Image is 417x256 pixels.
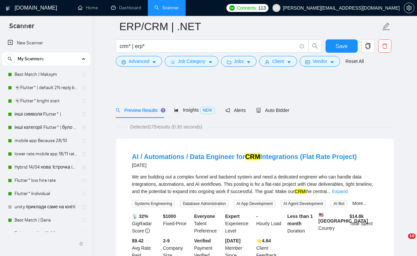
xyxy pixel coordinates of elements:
[237,4,257,12] span: Connects:
[15,174,78,187] a: Flutter* low hire rate
[82,231,87,236] span: holder
[348,213,379,234] div: Total Spent
[246,60,251,65] span: caret-down
[227,60,231,65] span: folder
[82,72,87,77] span: holder
[82,138,87,143] span: holder
[229,5,235,11] img: upwork-logo.png
[361,39,375,53] button: copy
[331,200,347,207] span: AI Bot
[330,60,334,65] span: caret-down
[132,173,378,195] div: We are building out a complex funnel and backend system and need a dedicated engineer who can han...
[174,108,179,112] span: area-chart
[194,214,215,219] b: Everyone
[15,227,78,240] a: Titles only .Net 16/06 no greetings
[18,52,44,66] span: My Scanners
[15,81,78,94] a: 👻Flutter* | default 2% reply before 09/06
[145,229,150,233] span: info-circle
[319,213,368,224] b: [GEOGRAPHIC_DATA]
[256,214,258,219] b: -
[163,214,176,219] b: $ 1000
[129,58,149,65] span: Advanced
[225,108,230,113] span: notification
[327,189,331,194] span: ...
[225,214,240,219] b: Expert
[15,187,78,200] a: Flutter* Individual
[174,107,214,113] span: Insights
[287,214,313,226] b: Less than 1 month
[131,213,162,234] div: GigRadar Score
[234,58,244,65] span: Jobs
[15,161,78,174] a: Hybrid 14/04 нова 1строчка (був вью 6,25%)
[5,54,15,64] button: search
[119,18,381,35] input: Scanner name...
[132,200,175,207] span: Systems Engineering
[79,240,86,247] span: double-left
[193,213,224,234] div: Talent Preference
[15,147,78,161] a: lower rate mobile app 18/11 rate range 80% (було 11%)
[305,60,310,65] span: idcard
[382,22,390,31] span: edit
[15,68,78,81] a: Best Match | Maksym
[82,85,87,90] span: holder
[82,191,87,196] span: holder
[208,60,213,65] span: caret-down
[178,58,205,65] span: Job Category
[126,123,207,130] span: Detected 175 results (0.30 seconds)
[82,178,87,183] span: holder
[404,5,414,11] span: setting
[300,56,340,67] button: idcardVendorcaret-down
[287,60,291,65] span: caret-down
[4,21,39,35] span: Scanner
[352,201,367,206] a: More...
[15,108,78,121] a: інші символи Flutter* |
[121,60,126,65] span: setting
[132,153,357,160] a: AI / Automations / Data Engineer forCRMIntegrations (Flat Rate Project)
[313,58,327,65] span: Vendor
[82,165,87,170] span: holder
[309,43,321,49] span: search
[5,57,15,61] span: search
[82,98,87,104] span: holder
[8,36,85,50] a: New Scanner
[295,189,305,194] mark: CRM
[224,213,255,234] div: Experience Level
[82,204,87,210] span: holder
[255,213,286,234] div: Hourly Load
[154,5,179,11] a: searchScanner
[404,3,414,13] button: setting
[82,151,87,157] span: holder
[317,213,348,234] div: Country
[225,238,240,243] b: [DATE]
[258,4,266,12] span: 113
[170,60,175,65] span: bars
[165,56,218,67] button: barsJob Categorycaret-down
[274,6,279,10] span: user
[308,39,322,53] button: search
[335,42,347,50] span: Save
[265,60,269,65] span: user
[152,60,156,65] span: caret-down
[349,214,364,219] b: $ 14.8k
[2,36,90,50] li: New Scanner
[272,58,284,65] span: Client
[132,161,357,169] div: [DATE]
[82,218,87,223] span: holder
[256,108,289,113] span: Auto Bidder
[286,213,317,234] div: Duration
[132,238,144,243] b: $9.42
[379,43,391,49] span: delete
[78,5,98,11] a: homeHome
[332,189,348,194] a: Expand
[319,213,324,217] img: 🇺🇸
[160,107,166,113] div: Tooltip anchor
[225,108,246,113] span: Alerts
[15,134,78,147] a: mobile app Because 28/10
[116,108,120,113] span: search
[120,42,297,50] input: Search Freelance Jobs...
[132,214,148,219] b: 📡 32%
[378,39,391,53] button: delete
[15,214,78,227] a: Best Match | Daria
[15,121,78,134] a: інші категорії Flutter* | було 7.14% 11.11 template
[82,112,87,117] span: holder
